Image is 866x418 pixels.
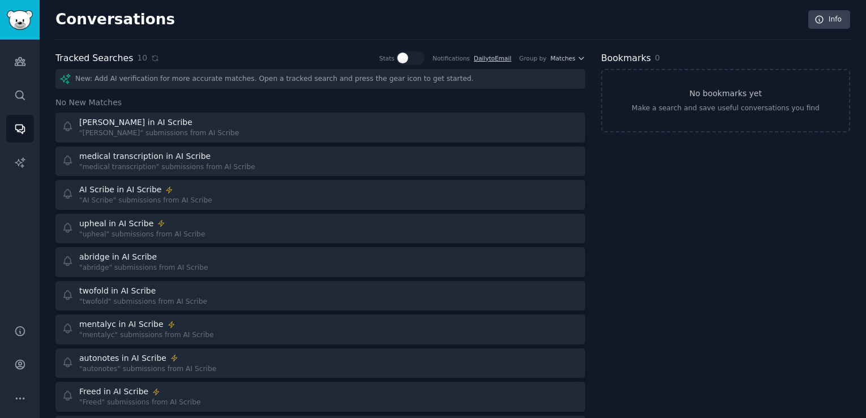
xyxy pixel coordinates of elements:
a: medical transcription in AI Scribe"medical transcription" submissions from AI Scribe [55,146,585,176]
div: New: Add AI verification for more accurate matches. Open a tracked search and press the gear icon... [55,69,585,89]
div: "twofold" submissions from AI Scribe [79,297,207,307]
div: "Freed" submissions from AI Scribe [79,398,200,408]
div: Make a search and save useful conversations you find [632,104,820,114]
h3: No bookmarks yet [689,88,762,100]
div: AI Scribe in AI Scribe [79,184,161,196]
a: Info [808,10,850,29]
a: upheal in AI Scribe"upheal" submissions from AI Scribe [55,214,585,244]
a: [PERSON_NAME] in AI Scribe"[PERSON_NAME]" submissions from AI Scribe [55,113,585,143]
span: Matches [551,54,576,62]
div: [PERSON_NAME] in AI Scribe [79,117,192,128]
a: AI Scribe in AI Scribe"AI Scribe" submissions from AI Scribe [55,180,585,210]
h2: Tracked Searches [55,51,133,66]
span: 10 [137,52,147,64]
span: No New Matches [55,97,122,109]
div: "autonotes" submissions from AI Scribe [79,364,216,374]
div: "medical transcription" submissions from AI Scribe [79,162,255,173]
a: autonotes in AI Scribe"autonotes" submissions from AI Scribe [55,348,585,378]
a: Freed in AI Scribe"Freed" submissions from AI Scribe [55,382,585,412]
div: twofold in AI Scribe [79,285,156,297]
a: No bookmarks yetMake a search and save useful conversations you find [601,69,850,132]
div: Notifications [432,54,470,62]
div: Freed in AI Scribe [79,386,148,398]
div: "AI Scribe" submissions from AI Scribe [79,196,212,206]
a: DailytoEmail [474,55,511,62]
a: abridge in AI Scribe"abridge" submissions from AI Scribe [55,247,585,277]
a: mentalyc in AI Scribe"mentalyc" submissions from AI Scribe [55,314,585,344]
div: Stats [379,54,395,62]
a: twofold in AI Scribe"twofold" submissions from AI Scribe [55,281,585,311]
div: medical transcription in AI Scribe [79,150,211,162]
div: autonotes in AI Scribe [79,352,166,364]
div: "abridge" submissions from AI Scribe [79,263,208,273]
button: Matches [551,54,585,62]
div: upheal in AI Scribe [79,218,153,230]
div: "mentalyc" submissions from AI Scribe [79,330,214,341]
div: mentalyc in AI Scribe [79,318,164,330]
span: 0 [655,53,660,62]
div: Group by [519,54,546,62]
div: "upheal" submissions from AI Scribe [79,230,205,240]
div: "[PERSON_NAME]" submissions from AI Scribe [79,128,239,139]
img: GummySearch logo [7,10,33,30]
h2: Conversations [55,11,175,29]
h2: Bookmarks [601,51,651,66]
div: abridge in AI Scribe [79,251,157,263]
